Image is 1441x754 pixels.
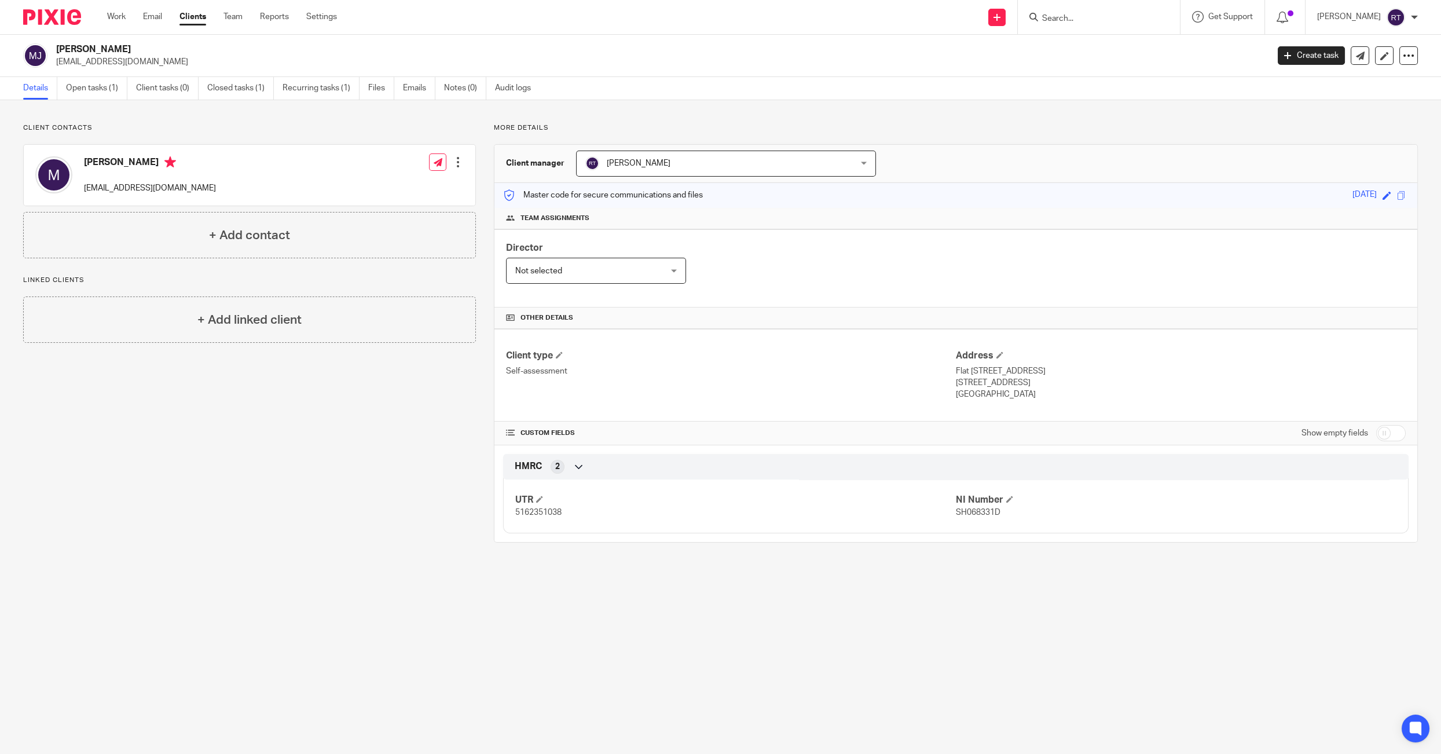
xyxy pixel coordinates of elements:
a: Notes (0) [444,77,486,100]
p: [EMAIL_ADDRESS][DOMAIN_NAME] [56,56,1260,68]
a: Reports [260,11,289,23]
span: 2 [555,461,560,473]
a: Recurring tasks (1) [283,77,360,100]
p: Self-assessment [506,365,956,377]
label: Show empty fields [1301,427,1368,439]
a: Email [143,11,162,23]
p: Linked clients [23,276,476,285]
span: SH068331D [956,508,1000,517]
h4: [PERSON_NAME] [84,156,216,171]
img: svg%3E [1387,8,1405,27]
a: Emails [403,77,435,100]
p: [EMAIL_ADDRESS][DOMAIN_NAME] [84,182,216,194]
a: Details [23,77,57,100]
p: Flat [STREET_ADDRESS] [956,365,1406,377]
input: Search [1041,14,1145,24]
h4: Address [956,350,1406,362]
a: Clients [179,11,206,23]
p: [PERSON_NAME] [1317,11,1381,23]
h4: NI Number [956,494,1396,506]
h3: Client manager [506,158,564,169]
span: 5162351038 [515,508,562,517]
div: [DATE] [1352,189,1377,202]
h2: [PERSON_NAME] [56,43,1020,56]
span: [PERSON_NAME] [607,159,670,167]
i: Primary [164,156,176,168]
a: Create task [1278,46,1345,65]
h4: CUSTOM FIELDS [506,429,956,438]
a: Client tasks (0) [136,77,199,100]
h4: + Add contact [209,226,290,244]
a: Files [368,77,394,100]
p: [GEOGRAPHIC_DATA] [956,389,1406,400]
p: Client contacts [23,123,476,133]
h4: Client type [506,350,956,362]
img: Pixie [23,9,81,25]
span: Get Support [1208,13,1253,21]
a: Settings [306,11,337,23]
span: Other details [520,313,573,323]
span: Not selected [515,267,562,275]
h4: UTR [515,494,956,506]
span: Director [506,243,543,252]
span: HMRC [515,460,542,473]
p: [STREET_ADDRESS] [956,377,1406,389]
p: Master code for secure communications and files [503,189,703,201]
a: Closed tasks (1) [207,77,274,100]
a: Work [107,11,126,23]
a: Team [223,11,243,23]
h4: + Add linked client [197,311,302,329]
img: svg%3E [23,43,47,68]
span: Team assignments [520,214,589,223]
img: svg%3E [585,156,599,170]
img: svg%3E [35,156,72,193]
p: More details [494,123,1418,133]
a: Open tasks (1) [66,77,127,100]
a: Audit logs [495,77,540,100]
